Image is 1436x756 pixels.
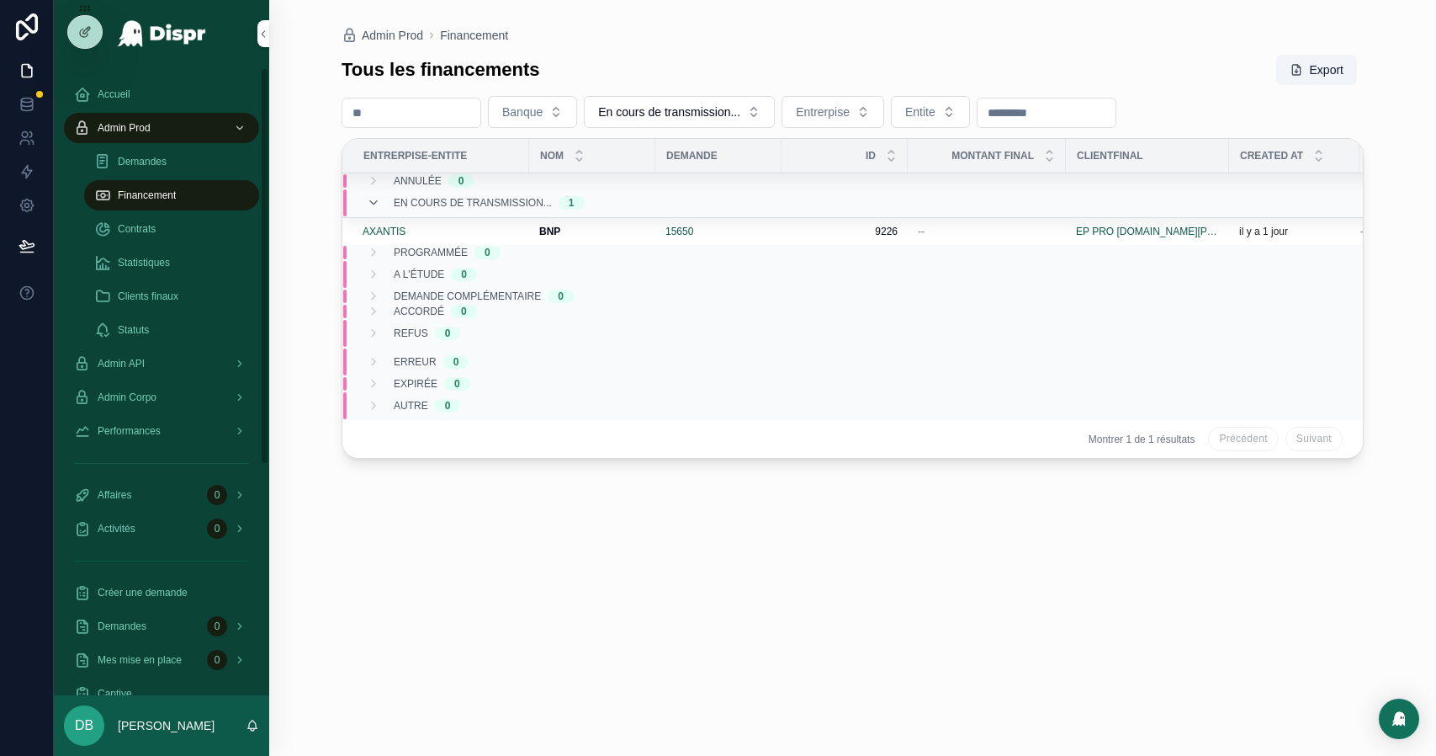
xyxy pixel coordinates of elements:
[98,357,145,370] span: Admin API
[84,281,259,311] a: Clients finaux
[488,96,577,128] button: Select Button
[342,58,540,82] h1: Tous les financements
[1089,433,1195,446] span: Montrer 1 de 1 résultats
[207,650,227,670] div: 0
[540,149,564,162] span: Nom
[665,225,771,238] a: 15650
[461,305,467,318] div: 0
[118,155,167,168] span: Demandes
[445,399,451,413] div: 0
[394,327,428,340] span: Refus
[453,355,459,369] div: 0
[64,79,259,109] a: Accueil
[118,189,176,202] span: Financement
[98,586,188,599] span: Créer une demande
[118,290,178,303] span: Clients finaux
[584,96,775,128] button: Select Button
[118,256,170,269] span: Statistiques
[64,645,259,675] a: Mes mise en place0
[1077,149,1143,162] span: ClientFinal
[363,225,405,238] a: AXANTIS
[394,246,468,259] span: Programmée
[363,225,519,238] a: AXANTIS
[362,27,423,44] span: Admin Prod
[98,121,151,135] span: Admin Prod
[1239,225,1349,238] a: il y a 1 jour
[440,27,508,44] a: Financement
[666,149,718,162] span: Demande
[118,717,215,734] p: [PERSON_NAME]
[782,96,884,128] button: Select Button
[1379,699,1419,739] div: Open Intercom Messenger
[558,290,564,303] div: 0
[64,480,259,510] a: Affaires0
[502,104,543,120] span: Banque
[98,488,131,502] span: Affaires
[207,485,227,505] div: 0
[54,67,269,695] div: scrollable content
[64,514,259,544] a: Activités0
[394,355,437,369] span: Erreur
[118,222,156,236] span: Contrats
[445,327,451,340] div: 0
[1239,225,1288,238] p: il y a 1 jour
[1360,225,1367,238] span: --
[454,377,460,391] div: 0
[394,196,552,210] span: En cours de transmission...
[363,149,467,162] span: Entrerpise-Entite
[918,225,925,238] span: --
[98,88,130,101] span: Accueil
[64,416,259,446] a: Performances
[98,424,161,438] span: Performances
[394,377,437,391] span: Expirée
[951,149,1034,162] span: Montant final
[64,578,259,608] a: Créer une demande
[64,679,259,709] a: Captive
[665,225,693,238] a: 15650
[569,196,575,210] div: 1
[64,382,259,413] a: Admin Corpo
[1076,225,1219,238] a: EP PRO [DOMAIN_NAME][PERSON_NAME]
[98,620,146,633] span: Demandes
[394,290,541,303] span: Demande complémentaire
[84,315,259,345] a: Statuts
[394,268,444,281] span: A l'étude
[84,180,259,210] a: Financement
[394,305,444,318] span: Accordé
[891,96,970,128] button: Select Button
[75,716,93,736] span: DB
[98,522,135,535] span: Activités
[98,687,132,700] span: Captive
[394,399,428,413] span: Autre
[485,246,490,259] div: 0
[118,323,149,337] span: Statuts
[342,27,423,44] a: Admin Prod
[64,349,259,379] a: Admin API
[539,225,645,238] a: BNP
[98,391,156,404] span: Admin Corpo
[458,174,464,188] div: 0
[905,104,935,120] span: Entite
[64,611,259,642] a: Demandes0
[598,104,740,120] span: En cours de transmission...
[461,268,467,281] div: 0
[98,653,182,667] span: Mes mise en place
[792,225,898,238] a: 9226
[207,519,227,539] div: 0
[207,616,227,636] div: 0
[117,20,207,47] img: App logo
[918,225,1056,238] a: --
[796,104,850,120] span: Entrerpise
[539,226,560,237] strong: BNP
[866,149,876,162] span: Id
[84,214,259,244] a: Contrats
[394,174,442,188] span: Annulée
[64,113,259,143] a: Admin Prod
[1240,149,1303,162] span: Created at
